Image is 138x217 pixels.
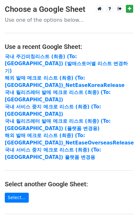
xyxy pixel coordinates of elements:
h4: Use a recent Google Sheet: [5,43,133,50]
h4: Select another Google Sheet: [5,180,133,188]
a: 국내 릴리즈레터 발매 메크로 리스트 (최종) (To:[GEOGRAPHIC_DATA]) (플랫폼 변경용) [5,118,111,131]
a: Select... [5,193,29,203]
a: 해외 발매 메크로 리스트 (최종) (To: [GEOGRAPHIC_DATA])_NetEaseOverseasRelease [5,133,134,146]
a: 국내 릴리즈레터 발매 메크로 리스트 (최종) (To:[GEOGRAPHIC_DATA]) [5,89,111,103]
a: 국내 서비스 중지 메크로 리스트 (최종) (To:[GEOGRAPHIC_DATA]) 플랫폼 변경용 [5,147,101,160]
a: 국내 서비스 중지 메크로 리스트 (최종) (To:[GEOGRAPHIC_DATA]) [5,104,101,117]
a: 국내 주간피칭리스트 (최종) (To:[GEOGRAPHIC_DATA]) (발매스토어별 리스트 변경하기) [5,54,128,74]
p: Use one of the options below... [5,17,133,23]
h3: Choose a Google Sheet [5,5,133,14]
a: 해외 발매 메크로 리스트 (최종) (To: [GEOGRAPHIC_DATA])_NetEaseKoreaRelease [5,75,125,88]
